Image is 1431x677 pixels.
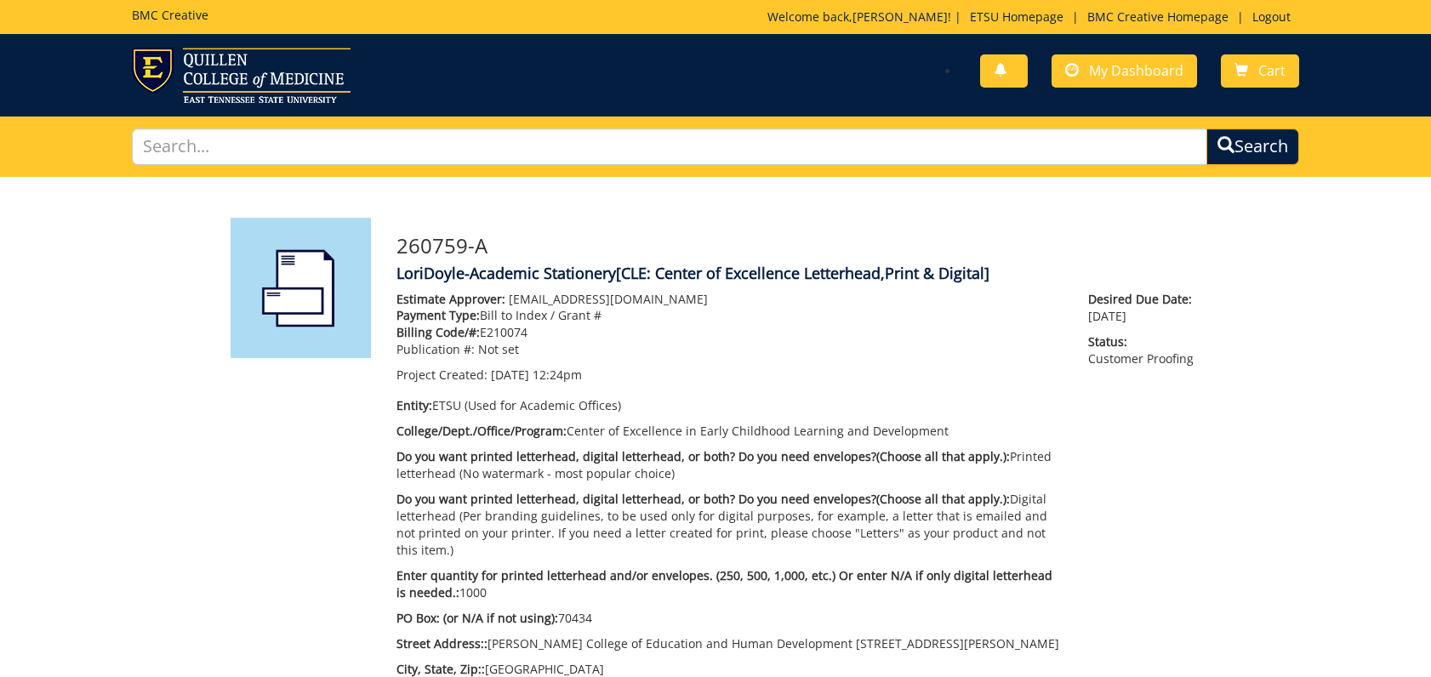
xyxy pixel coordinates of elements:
span: My Dashboard [1089,61,1183,80]
p: Digital letterhead (Per branding guidelines, to be used only for digital purposes, for example, a... [396,491,1063,559]
a: My Dashboard [1052,54,1197,88]
p: Welcome back, ! | | | [767,9,1299,26]
span: Status: [1088,333,1200,350]
span: Estimate Approver: [396,291,505,307]
a: Logout [1244,9,1299,25]
h5: BMC Creative [132,9,208,21]
p: Printed letterhead (No watermark - most popular choice) [396,448,1063,482]
p: E210074 [396,324,1063,341]
p: Bill to Index / Grant # [396,307,1063,324]
span: College/Dept./Office/Program: [396,423,567,439]
p: [PERSON_NAME] College of Education and Human Development [STREET_ADDRESS][PERSON_NAME] [396,635,1063,652]
p: 1000 [396,567,1063,601]
img: Product featured image [231,218,371,358]
a: [PERSON_NAME] [852,9,948,25]
span: [CLE: Center of Excellence Letterhead,Print & Digital] [616,263,989,283]
h3: 260759-A [396,235,1200,257]
input: Search... [132,128,1207,165]
a: ETSU Homepage [961,9,1072,25]
span: Billing Code/#: [396,324,480,340]
button: Search [1206,128,1299,165]
p: ETSU (Used for Academic Offices) [396,397,1063,414]
span: City, State, Zip:: [396,661,485,677]
span: Desired Due Date: [1088,291,1200,308]
h4: LoriDoyle-Academic Stationery [396,265,1200,282]
span: Street Address:: [396,635,487,651]
p: Customer Proofing [1088,333,1200,367]
span: Cart [1258,61,1286,80]
span: Project Created: [396,367,487,383]
p: Center of Excellence in Early Childhood Learning and Development [396,423,1063,440]
span: Not set [478,341,519,357]
span: Entity: [396,397,432,413]
img: ETSU logo [132,48,351,103]
a: Cart [1221,54,1299,88]
span: [DATE] 12:24pm [491,367,582,383]
p: [DATE] [1088,291,1200,325]
span: PO Box: (or N/A if not using): [396,610,558,626]
span: Do you want printed letterhead, digital letterhead, or both? Do you need envelopes?(Choose all th... [396,491,1010,507]
span: Payment Type: [396,307,480,323]
p: 70434 [396,610,1063,627]
p: [EMAIL_ADDRESS][DOMAIN_NAME] [396,291,1063,308]
span: Publication #: [396,341,475,357]
span: Do you want printed letterhead, digital letterhead, or both? Do you need envelopes?(Choose all th... [396,448,1010,464]
a: BMC Creative Homepage [1079,9,1237,25]
span: Enter quantity for printed letterhead and/or envelopes. (250, 500, 1,000, etc.) Or enter N/A if o... [396,567,1052,600]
